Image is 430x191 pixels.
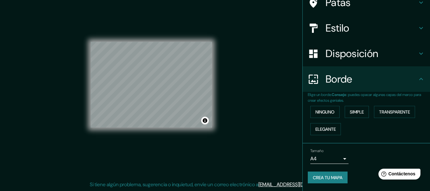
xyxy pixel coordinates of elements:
[374,106,415,118] button: Transparente
[201,117,209,124] button: Activar o desactivar atribución
[310,155,317,162] font: A4
[350,109,364,115] font: Simple
[310,148,323,153] font: Tamaño
[345,106,369,118] button: Simple
[313,175,342,180] font: Crea tu mapa
[310,154,349,164] div: A4
[310,106,340,118] button: Ninguno
[303,41,430,66] div: Disposición
[326,72,352,86] font: Borde
[303,66,430,92] div: Borde
[308,172,348,184] button: Crea tu mapa
[310,123,341,135] button: Elegante
[379,109,410,115] font: Transparente
[91,42,212,128] canvas: Mapa
[326,21,349,35] font: Estilo
[258,181,337,188] a: [EMAIL_ADDRESS][DOMAIN_NAME]
[303,15,430,41] div: Estilo
[315,126,336,132] font: Elegante
[326,47,378,60] font: Disposición
[315,109,335,115] font: Ninguno
[332,92,346,97] font: Consejo
[308,92,421,103] font: : puedes opacar algunas capas del marco para crear efectos geniales.
[373,166,423,184] iframe: Lanzador de widgets de ayuda
[308,92,332,97] font: Elige un borde.
[90,181,258,188] font: Si tiene algún problema, sugerencia o inquietud, envíe un correo electrónico a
